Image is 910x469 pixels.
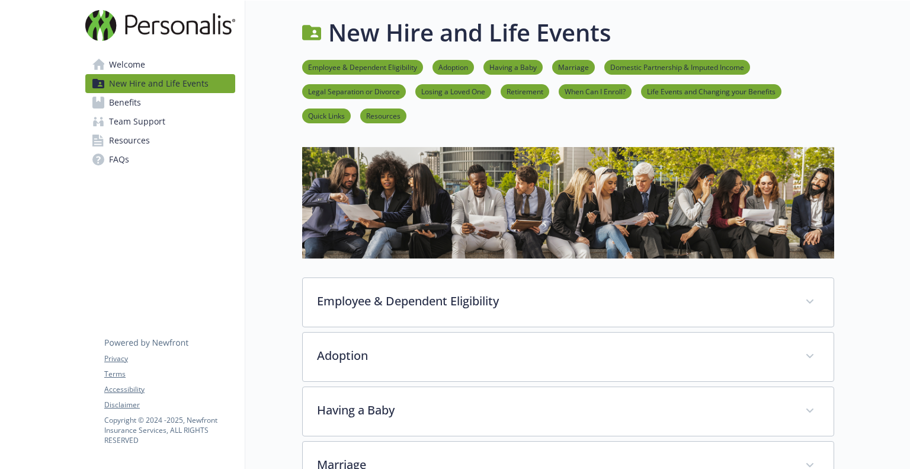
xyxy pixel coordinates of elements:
a: Resources [360,110,406,121]
p: Having a Baby [317,401,791,419]
span: Welcome [109,55,145,74]
p: Adoption [317,347,791,365]
span: Team Support [109,112,165,131]
h1: New Hire and Life Events [328,15,611,50]
a: Quick Links [302,110,351,121]
a: Adoption [432,61,474,72]
a: New Hire and Life Events [85,74,235,93]
a: When Can I Enroll? [559,85,632,97]
a: Accessibility [104,384,235,395]
a: Benefits [85,93,235,112]
a: Welcome [85,55,235,74]
a: Resources [85,131,235,150]
div: Employee & Dependent Eligibility [303,278,834,327]
span: Resources [109,131,150,150]
a: Marriage [552,61,595,72]
p: Copyright © 2024 - 2025 , Newfront Insurance Services, ALL RIGHTS RESERVED [104,415,235,445]
span: FAQs [109,150,129,169]
span: New Hire and Life Events [109,74,209,93]
span: Benefits [109,93,141,112]
a: Domestic Partnership & Imputed Income [604,61,750,72]
a: Employee & Dependent Eligibility [302,61,423,72]
a: Legal Separation or Divorce [302,85,406,97]
div: Having a Baby [303,387,834,436]
a: Team Support [85,112,235,131]
a: Retirement [501,85,549,97]
a: Privacy [104,353,235,364]
a: Terms [104,369,235,379]
p: Employee & Dependent Eligibility [317,292,791,310]
a: Having a Baby [483,61,543,72]
a: Disclaimer [104,400,235,410]
img: new hire page banner [302,147,834,258]
a: Losing a Loved One [415,85,491,97]
a: FAQs [85,150,235,169]
a: Life Events and Changing your Benefits [641,85,781,97]
div: Adoption [303,333,834,381]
